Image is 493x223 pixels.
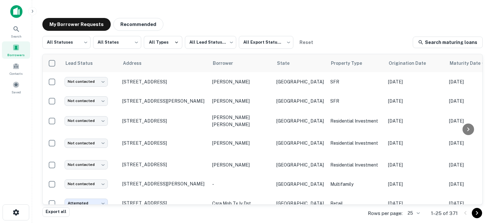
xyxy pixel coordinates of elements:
[123,59,150,67] span: Address
[405,209,421,218] div: 25
[212,98,270,105] p: [PERSON_NAME]
[330,117,382,124] p: Residential Investment
[212,78,270,85] p: [PERSON_NAME]
[388,181,443,188] p: [DATE]
[276,98,324,105] p: [GEOGRAPHIC_DATA]
[212,200,270,207] p: csra mob tx iv dst
[122,162,206,167] p: [STREET_ADDRESS]
[212,114,270,128] p: [PERSON_NAME] [PERSON_NAME]
[122,98,206,104] p: [STREET_ADDRESS][PERSON_NAME]
[276,78,324,85] p: [GEOGRAPHIC_DATA]
[122,200,206,206] p: [STREET_ADDRESS]
[122,140,206,146] p: [STREET_ADDRESS]
[65,139,108,148] div: Not contacted
[11,34,22,39] span: Search
[277,59,298,67] span: State
[2,60,30,77] a: Contacts
[42,34,91,51] div: All Statuses
[209,54,273,72] th: Borrower
[331,59,370,67] span: Property Type
[330,98,382,105] p: SFR
[388,98,443,105] p: [DATE]
[7,52,25,57] span: Borrowers
[368,210,402,217] p: Rows per page:
[450,60,480,67] h6: Maturity Date
[276,117,324,124] p: [GEOGRAPHIC_DATA]
[472,208,482,218] button: Go to next page
[388,200,443,207] p: [DATE]
[212,161,270,168] p: [PERSON_NAME]
[385,54,446,72] th: Origination Date
[330,181,382,188] p: Multifamily
[431,210,458,217] p: 1–25 of 371
[185,34,236,51] div: All Lead Statuses
[213,59,241,67] span: Borrower
[2,41,30,59] a: Borrowers
[330,200,382,207] p: Retail
[276,140,324,147] p: [GEOGRAPHIC_DATA]
[61,54,119,72] th: Lead Status
[327,54,385,72] th: Property Type
[389,59,434,67] span: Origination Date
[388,161,443,168] p: [DATE]
[12,90,21,95] span: Saved
[119,54,209,72] th: Address
[65,116,108,125] div: Not contacted
[273,54,327,72] th: State
[93,34,141,51] div: All States
[276,181,324,188] p: [GEOGRAPHIC_DATA]
[330,78,382,85] p: SFR
[122,181,206,187] p: [STREET_ADDRESS][PERSON_NAME]
[461,172,493,202] iframe: Chat Widget
[450,60,487,67] div: Maturity dates displayed may be estimated. Please contact the lender for the most accurate maturi...
[122,118,206,124] p: [STREET_ADDRESS]
[388,117,443,124] p: [DATE]
[65,77,108,86] div: Not contacted
[413,37,483,48] a: Search maturing loans
[65,179,108,189] div: Not contacted
[65,199,108,208] div: Attempted
[42,207,70,217] button: Export all
[10,71,22,76] span: Contacts
[144,36,182,49] button: All Types
[296,36,316,49] button: Reset
[65,160,108,169] div: Not contacted
[2,79,30,96] a: Saved
[65,59,101,67] span: Lead Status
[113,18,163,31] button: Recommended
[330,140,382,147] p: Residential Investment
[10,5,22,18] img: capitalize-icon.png
[212,181,270,188] p: -
[212,140,270,147] p: [PERSON_NAME]
[65,96,108,106] div: Not contacted
[122,79,206,85] p: [STREET_ADDRESS]
[276,161,324,168] p: [GEOGRAPHIC_DATA]
[2,23,30,40] a: Search
[388,78,443,85] p: [DATE]
[276,200,324,207] p: [GEOGRAPHIC_DATA]
[42,18,111,31] button: My Borrower Requests
[388,140,443,147] p: [DATE]
[239,34,293,51] div: All Export Statuses
[330,161,382,168] p: Residential Investment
